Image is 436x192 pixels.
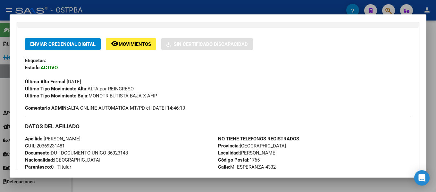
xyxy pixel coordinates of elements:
[106,38,156,50] button: Movimientos
[25,65,41,71] strong: Estado:
[30,41,96,47] span: Enviar Credencial Digital
[25,104,185,112] span: ALTA ONLINE AUTOMATICA MT/PD el [DATE] 14:46:10
[25,38,101,50] button: Enviar Credencial Digital
[25,143,65,149] span: 20369231481
[41,65,58,71] strong: ACTIVO
[25,123,411,130] h3: DATOS DEL AFILIADO
[218,157,260,163] span: 1765
[25,93,157,99] span: MONOTRIBUTISTA BAJA X AFIP
[25,79,67,85] strong: Última Alta Formal:
[161,38,253,50] button: Sin Certificado Discapacidad
[218,143,240,149] strong: Provincia:
[25,157,54,163] strong: Nacionalidad:
[119,41,151,47] span: Movimientos
[218,136,299,142] strong: NO TIENE TELEFONOS REGISTRADOS
[218,143,286,149] span: [GEOGRAPHIC_DATA]
[25,79,81,85] span: [DATE]
[25,150,128,156] span: DU - DOCUMENTO UNICO 36923148
[25,93,88,99] strong: Ultimo Tipo Movimiento Baja:
[25,58,46,63] strong: Etiquetas:
[25,157,100,163] span: [GEOGRAPHIC_DATA]
[25,164,51,170] strong: Parentesco:
[218,164,276,170] span: MI ESPERANZA 4332
[218,157,249,163] strong: Código Postal:
[111,40,119,47] mat-icon: remove_red_eye
[25,143,37,149] strong: CUIL:
[218,150,240,156] strong: Localidad:
[25,105,68,111] strong: Comentario ADMIN:
[218,164,230,170] strong: Calle:
[25,86,88,92] strong: Ultimo Tipo Movimiento Alta:
[218,150,277,156] span: [PERSON_NAME]
[25,150,51,156] strong: Documento:
[174,41,248,47] span: Sin Certificado Discapacidad
[25,136,44,142] strong: Apellido:
[25,164,71,170] span: 0 - Titular
[25,86,134,92] span: ALTA por REINGRESO
[25,136,80,142] span: [PERSON_NAME]
[414,170,430,186] div: Open Intercom Messenger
